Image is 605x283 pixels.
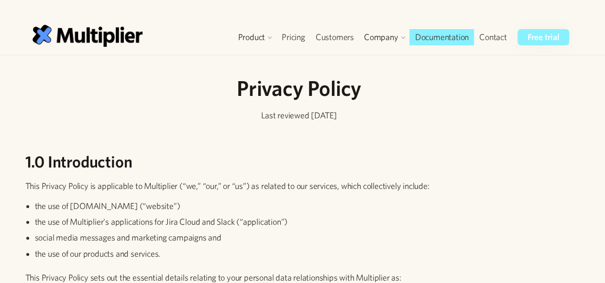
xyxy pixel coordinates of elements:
[35,216,573,228] li: the use of Multiplier's applications for Jira Cloud and Slack (“application”)
[238,31,265,43] div: Product
[25,74,573,101] h1: Privacy Policy
[35,231,573,243] li: social media messages and marketing campaigns and
[35,248,573,260] li: the use of our products and services.
[310,29,359,45] a: Customers
[233,29,276,45] div: Product
[517,29,569,45] a: Free trial
[276,29,310,45] a: Pricing
[25,152,132,171] strong: 1.0 Introduction
[364,31,398,43] div: Company
[25,179,573,192] p: This Privacy Policy is applicable to Multiplier (“we,” “our,” or “us”) as related to our services...
[25,109,573,122] p: Last reviewed [DATE]
[409,29,473,45] a: Documentation
[359,29,410,45] div: Company
[474,29,512,45] a: Contact
[35,200,573,212] li: the use of [DOMAIN_NAME] (“website”)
